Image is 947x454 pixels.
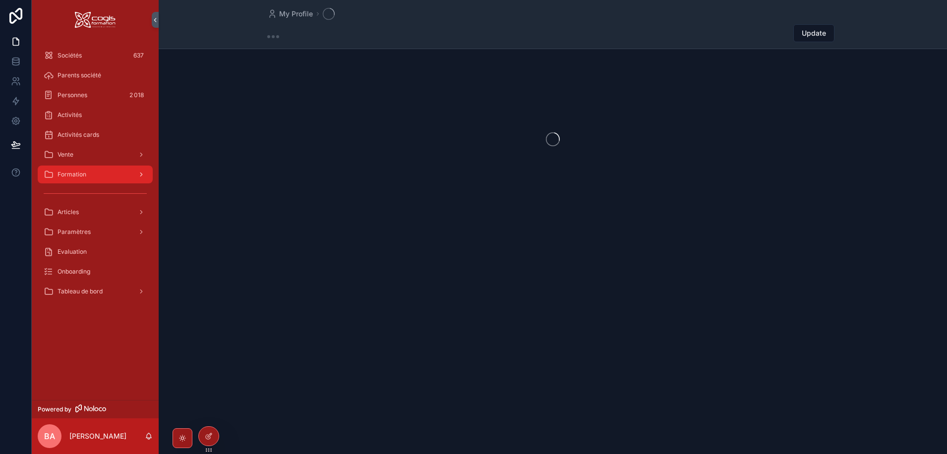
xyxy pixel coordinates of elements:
a: Tableau de bord [38,283,153,300]
span: Activités [58,111,82,119]
span: Evaluation [58,248,87,256]
span: BA [44,430,55,442]
span: Tableau de bord [58,287,103,295]
a: Vente [38,146,153,164]
span: Update [802,28,826,38]
button: Update [793,24,834,42]
span: Onboarding [58,268,90,276]
a: Paramètres [38,223,153,241]
a: Evaluation [38,243,153,261]
span: Articles [58,208,79,216]
span: My Profile [279,9,313,19]
a: Activités cards [38,126,153,144]
a: Sociétés637 [38,47,153,64]
div: 2 018 [126,89,147,101]
a: Activités [38,106,153,124]
img: App logo [75,12,116,28]
span: Personnes [58,91,87,99]
a: Powered by [32,400,159,418]
p: [PERSON_NAME] [69,431,126,441]
a: Personnes2 018 [38,86,153,104]
span: Vente [58,151,73,159]
span: Powered by [38,405,71,413]
a: Onboarding [38,263,153,281]
span: Parents société [58,71,101,79]
span: Formation [58,170,86,178]
a: Formation [38,166,153,183]
div: 637 [130,50,147,61]
div: scrollable content [32,40,159,313]
a: Parents société [38,66,153,84]
a: Articles [38,203,153,221]
span: Activités cards [58,131,99,139]
span: Paramètres [58,228,91,236]
a: My Profile [267,9,313,19]
span: Sociétés [58,52,82,59]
